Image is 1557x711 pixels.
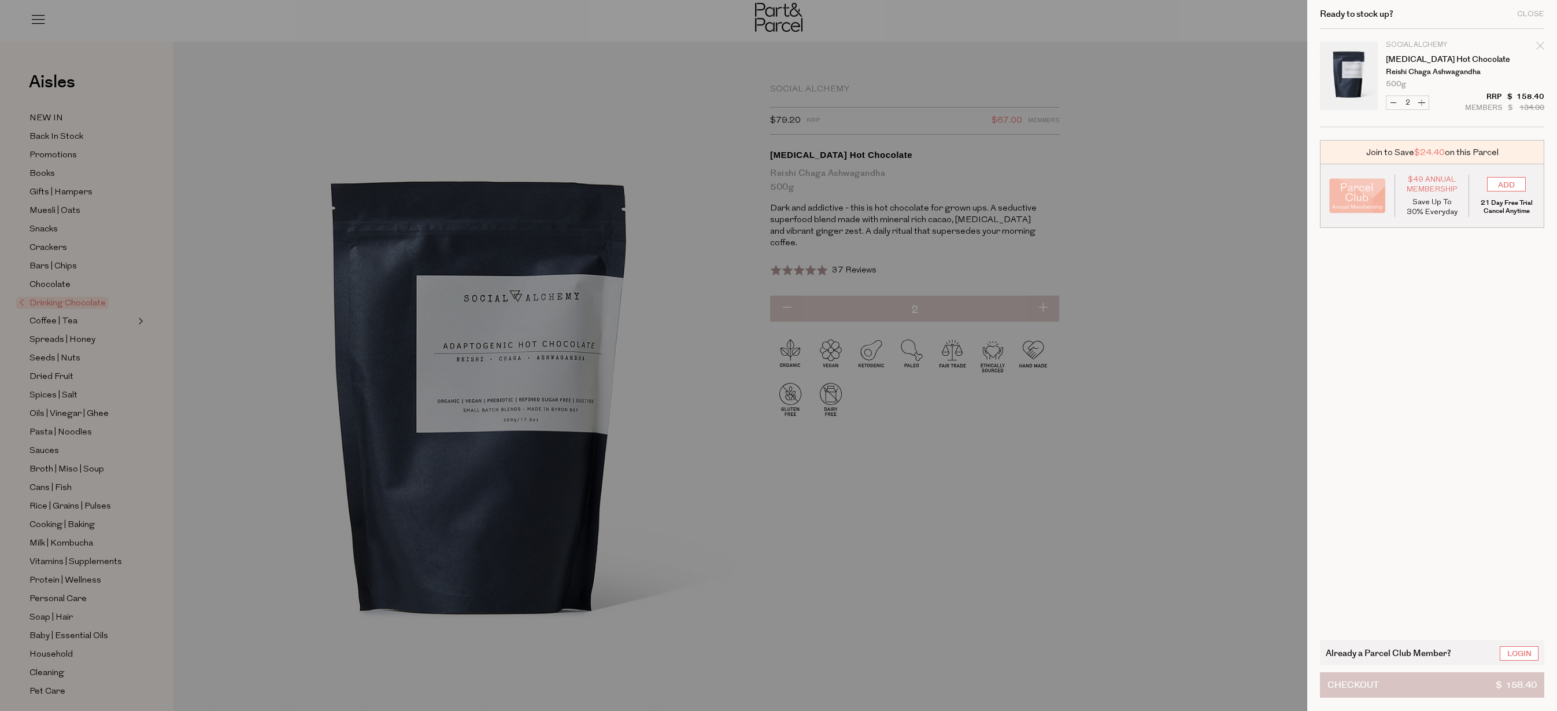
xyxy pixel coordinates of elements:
div: Join to Save on this Parcel [1320,140,1544,164]
span: 500g [1386,80,1406,88]
p: Reishi Chaga Ashwagandha [1386,68,1475,76]
div: Close [1517,10,1544,18]
input: ADD [1487,177,1526,191]
span: $ 158.40 [1496,673,1537,697]
p: 21 Day Free Trial Cancel Anytime [1478,199,1535,215]
input: QTY Adaptogenic Hot Chocolate [1400,96,1415,109]
button: Checkout$ 158.40 [1320,672,1544,698]
span: $49 Annual Membership [1404,175,1460,194]
a: [MEDICAL_DATA] Hot Chocolate [1386,56,1475,64]
h2: Ready to stock up? [1320,10,1393,19]
span: Already a Parcel Club Member? [1326,646,1451,660]
p: Social Alchemy [1386,42,1475,49]
a: Login [1500,646,1538,661]
p: Save Up To 30% Everyday [1404,197,1460,217]
span: $24.40 [1414,146,1445,159]
span: Checkout [1327,673,1379,697]
div: Remove Adaptogenic Hot Chocolate [1536,40,1544,56]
